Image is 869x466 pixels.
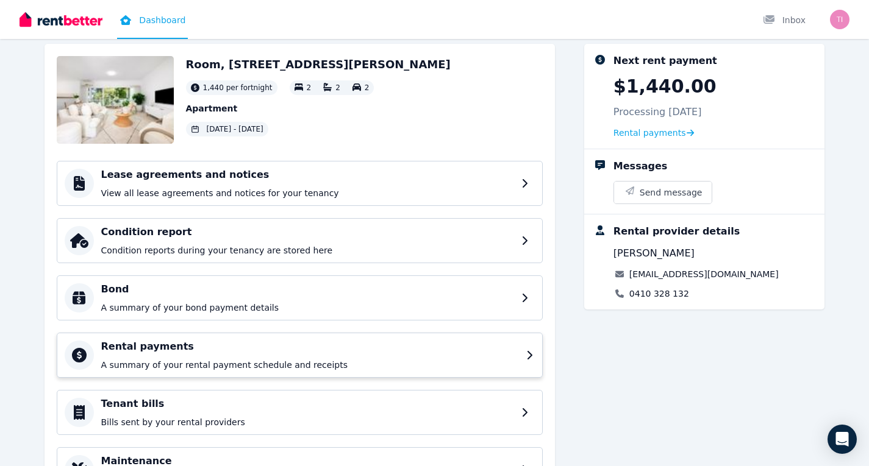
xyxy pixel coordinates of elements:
[613,159,667,174] div: Messages
[101,359,519,371] p: A summary of your rental payment schedule and receipts
[57,56,174,144] img: Property Url
[101,302,514,314] p: A summary of your bond payment details
[614,182,712,203] button: Send message
[207,124,263,134] span: [DATE] - [DATE]
[20,10,102,29] img: RentBetter
[613,54,717,68] div: Next rent payment
[203,83,273,93] span: 1,440 per fortnight
[613,105,702,119] p: Processing [DATE]
[101,168,514,182] h4: Lease agreements and notices
[186,102,451,115] p: Apartment
[101,282,514,297] h4: Bond
[365,83,370,92] span: 2
[307,83,312,92] span: 2
[640,186,703,199] span: Send message
[101,339,519,354] h4: Rental payments
[629,288,689,300] a: 0410 328 132
[613,127,695,139] a: Rental payments
[101,225,514,239] h4: Condition report
[101,416,514,428] p: Bills sent by your rental providers
[763,14,806,26] div: Inbox
[830,10,849,29] img: Tingting Wang
[101,397,514,411] h4: Tenant bills
[613,246,695,261] span: [PERSON_NAME]
[335,83,340,92] span: 2
[629,268,779,280] a: [EMAIL_ADDRESS][DOMAIN_NAME]
[186,56,451,73] h2: Room, [STREET_ADDRESS][PERSON_NAME]
[101,244,514,256] p: Condition reports during your tenancy are stored here
[828,425,857,454] div: Open Intercom Messenger
[613,127,686,139] span: Rental payments
[613,224,740,239] div: Rental provider details
[101,187,514,199] p: View all lease agreements and notices for your tenancy
[613,76,717,97] p: $1,440.00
